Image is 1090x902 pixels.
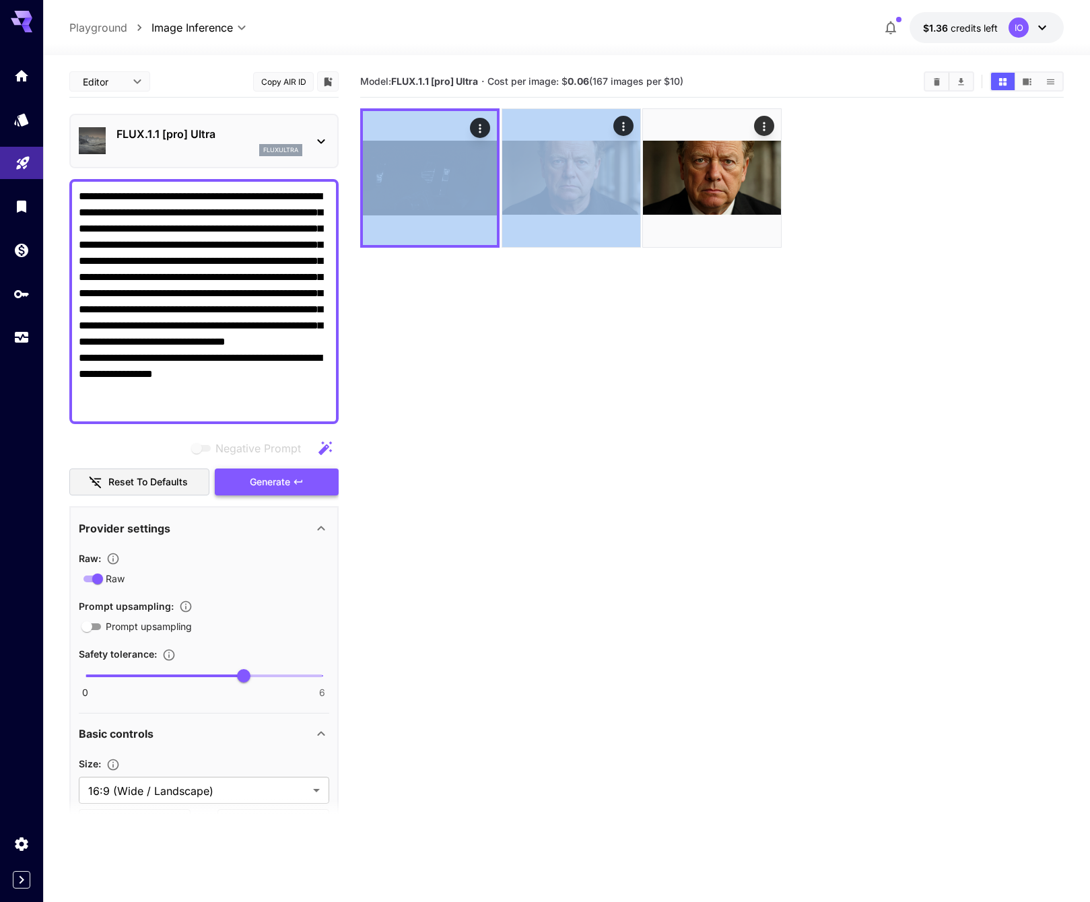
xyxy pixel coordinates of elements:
span: credits left [951,22,998,34]
div: $1.36 [923,21,998,35]
b: FLUX.1.1 [pro] Ultra [391,75,478,87]
div: Show images in grid viewShow images in video viewShow images in list view [990,71,1064,92]
span: Editor [83,75,125,89]
div: Playground [15,150,31,167]
div: Actions [469,118,489,138]
div: Models [13,111,30,128]
p: Basic controls [79,726,154,742]
button: Adjust the dimensions of the generated image by specifying its width and height in pixels, or sel... [101,758,125,771]
button: Show images in list view [1039,73,1062,90]
p: fluxultra [263,145,298,155]
span: Raw [106,571,125,586]
button: Generate [215,469,339,496]
a: Playground [69,20,127,36]
button: Show images in video view [1015,73,1039,90]
nav: breadcrumb [69,20,151,36]
span: 16:9 (Wide / Landscape) [88,783,308,799]
div: Home [13,67,30,84]
img: WFE7gAAAABJRU5ErkJggg== [363,111,497,245]
span: Cost per image: $ (167 images per $10) [487,75,683,87]
div: Library [13,198,30,215]
b: 0.06 [568,75,589,87]
img: vhoU8ceQnzZS207UUNVycSXHLJsLmkfzSFQdyGuk8MdFj7kWunf4vNLPYpQgIlVMAAAAASUVORK5CYII= [643,109,781,247]
div: Actions [613,116,633,136]
span: 0 [82,686,88,699]
button: Clear Images [925,73,949,90]
div: Usage [13,329,30,346]
span: Raw : [79,553,101,564]
button: Expand sidebar [13,871,30,889]
span: Model: [360,75,478,87]
button: Controls the tolerance level for input and output content moderation. Lower values apply stricter... [157,648,181,662]
span: $1.36 [923,22,951,34]
span: Prompt upsampling [106,619,192,633]
span: Image Inference [151,20,233,36]
p: · [481,73,485,90]
div: API Keys [13,285,30,302]
div: Actions [754,116,774,136]
div: Basic controls [79,718,329,750]
span: Safety tolerance : [79,648,157,660]
button: Enables automatic enhancement and expansion of the input prompt to improve generation quality and... [174,600,198,613]
p: Provider settings [79,520,170,536]
button: $1.36IO [910,12,1064,43]
button: Download All [949,73,973,90]
div: Clear ImagesDownload All [924,71,974,92]
div: Wallet [13,242,30,258]
button: Controls the level of post-processing applied to generated images. [101,552,125,565]
div: Provider settings [79,512,329,545]
span: Negative Prompt [215,440,301,456]
span: Generate [250,474,290,491]
span: Negative prompts are not compatible with the selected model. [189,440,312,456]
span: Prompt upsampling : [79,600,174,612]
p: FLUX.1.1 [pro] Ultra [116,126,302,142]
button: Show images in grid view [991,73,1015,90]
img: B7DO4jlWJP18D0r2OTHCTB7179X5zpyVJdqDrhAAAAAElFTkSuQmCC [502,109,640,247]
button: Add to library [322,73,334,90]
div: Settings [13,835,30,852]
button: Reset to defaults [69,469,209,496]
div: FLUX.1.1 [pro] Ultrafluxultra [79,120,329,162]
span: 6 [319,686,325,699]
span: Size : [79,758,101,769]
button: Copy AIR ID [253,72,314,92]
div: IO [1009,18,1029,38]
